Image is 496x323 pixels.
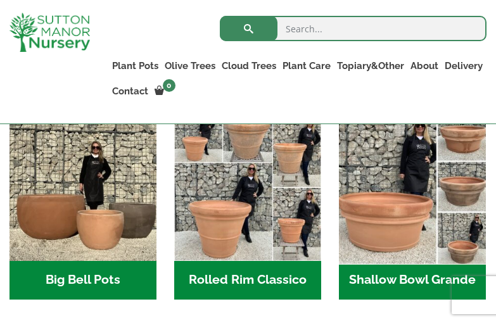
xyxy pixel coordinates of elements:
[109,57,162,75] a: Plant Pots
[174,114,321,300] a: Visit product category Rolled Rim Classico
[336,110,490,264] img: Shallow Bowl Grande
[339,261,486,300] h2: Shallow Bowl Grande
[219,57,279,75] a: Cloud Trees
[162,57,219,75] a: Olive Trees
[407,57,442,75] a: About
[10,13,90,52] img: logo
[442,57,486,75] a: Delivery
[174,261,321,300] h2: Rolled Rim Classico
[334,57,407,75] a: Topiary&Other
[10,114,156,261] img: Big Bell Pots
[10,261,156,300] h2: Big Bell Pots
[279,57,334,75] a: Plant Care
[151,82,179,100] a: 0
[220,16,486,41] input: Search...
[163,79,175,92] span: 0
[339,114,486,300] a: Visit product category Shallow Bowl Grande
[109,82,151,100] a: Contact
[174,114,321,261] img: Rolled Rim Classico
[10,114,156,300] a: Visit product category Big Bell Pots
